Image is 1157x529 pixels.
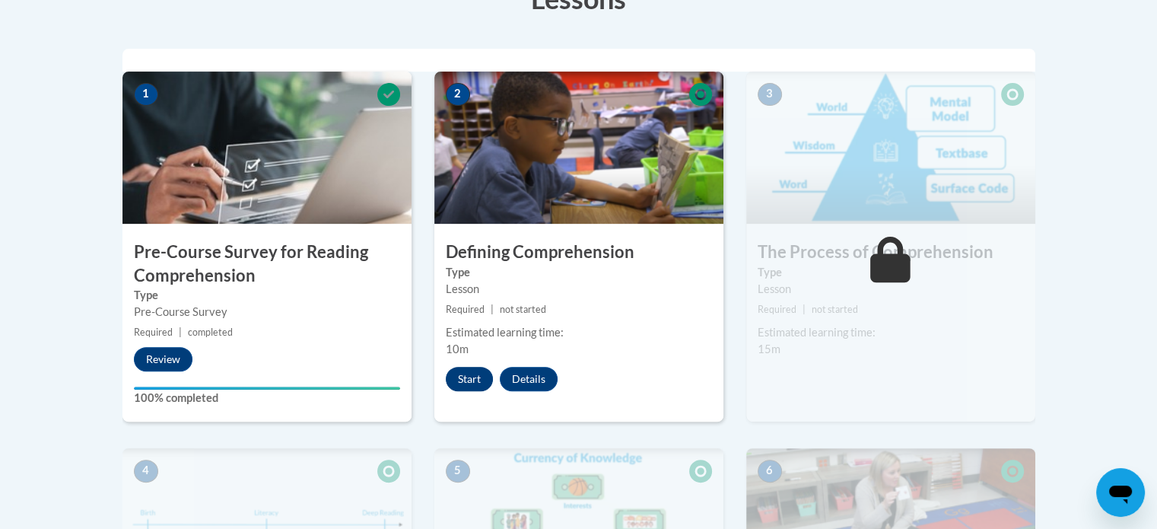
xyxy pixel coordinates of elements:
[758,281,1024,298] div: Lesson
[434,72,723,224] img: Course Image
[758,83,782,106] span: 3
[803,304,806,315] span: |
[758,304,796,315] span: Required
[491,304,494,315] span: |
[134,347,192,371] button: Review
[446,460,470,483] span: 5
[134,390,400,406] label: 100% completed
[134,387,400,390] div: Your progress
[179,327,182,338] span: |
[122,72,412,224] img: Course Image
[446,324,712,341] div: Estimated learning time:
[500,367,558,391] button: Details
[188,327,233,338] span: completed
[446,83,470,106] span: 2
[122,241,412,288] h3: Pre-Course Survey for Reading Comprehension
[758,460,782,483] span: 6
[746,72,1035,224] img: Course Image
[134,304,400,320] div: Pre-Course Survey
[758,343,780,355] span: 15m
[446,343,469,355] span: 10m
[746,241,1035,264] h3: The Process of Comprehension
[446,367,493,391] button: Start
[446,264,712,281] label: Type
[134,83,158,106] span: 1
[758,264,1024,281] label: Type
[758,324,1024,341] div: Estimated learning time:
[446,304,485,315] span: Required
[812,304,858,315] span: not started
[134,287,400,304] label: Type
[134,460,158,483] span: 4
[134,327,173,338] span: Required
[1096,468,1145,517] iframe: Button to launch messaging window
[500,304,546,315] span: not started
[434,241,723,264] h3: Defining Comprehension
[446,281,712,298] div: Lesson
